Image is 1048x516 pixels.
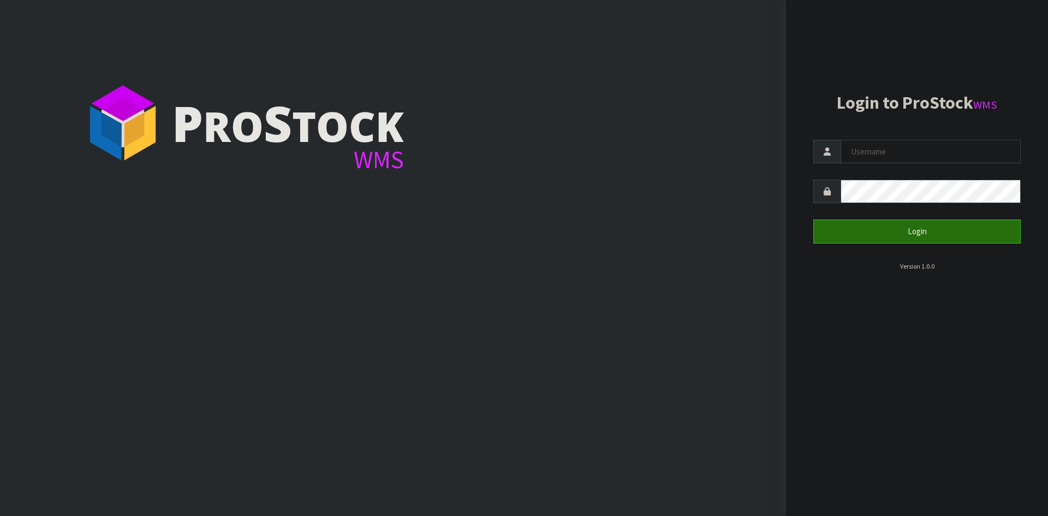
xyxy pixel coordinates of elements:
[172,98,404,147] div: ro tock
[841,140,1021,163] input: Username
[813,220,1021,243] button: Login
[172,147,404,172] div: WMS
[900,262,934,270] small: Version 1.0.0
[264,90,292,156] span: S
[172,90,203,156] span: P
[813,93,1021,112] h2: Login to ProStock
[973,98,997,112] small: WMS
[82,82,164,164] img: ProStock Cube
